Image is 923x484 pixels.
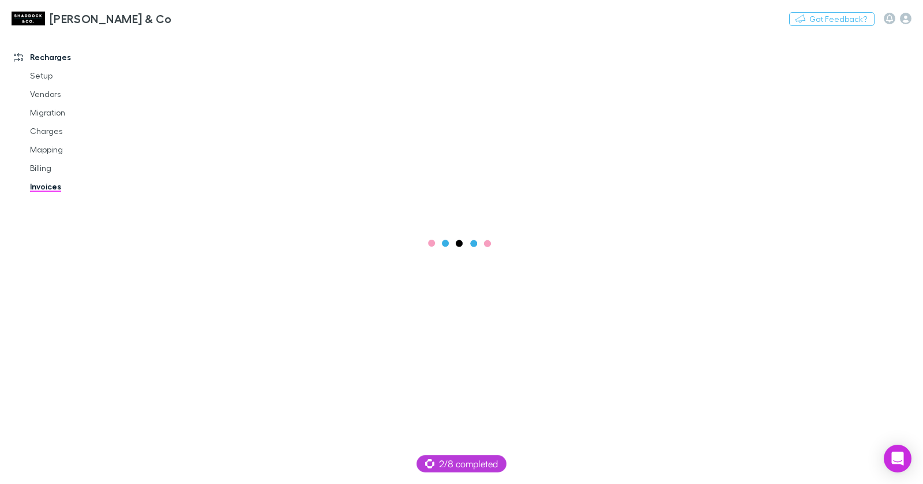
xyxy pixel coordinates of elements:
[884,445,911,472] div: Open Intercom Messenger
[18,177,144,196] a: Invoices
[18,85,144,103] a: Vendors
[50,12,172,25] h3: [PERSON_NAME] & Co
[18,66,144,85] a: Setup
[18,122,144,140] a: Charges
[18,159,144,177] a: Billing
[789,12,875,26] button: Got Feedback?
[18,103,144,122] a: Migration
[5,5,179,32] a: [PERSON_NAME] & Co
[2,48,144,66] a: Recharges
[12,12,45,25] img: Shaddock & Co's Logo
[18,140,144,159] a: Mapping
